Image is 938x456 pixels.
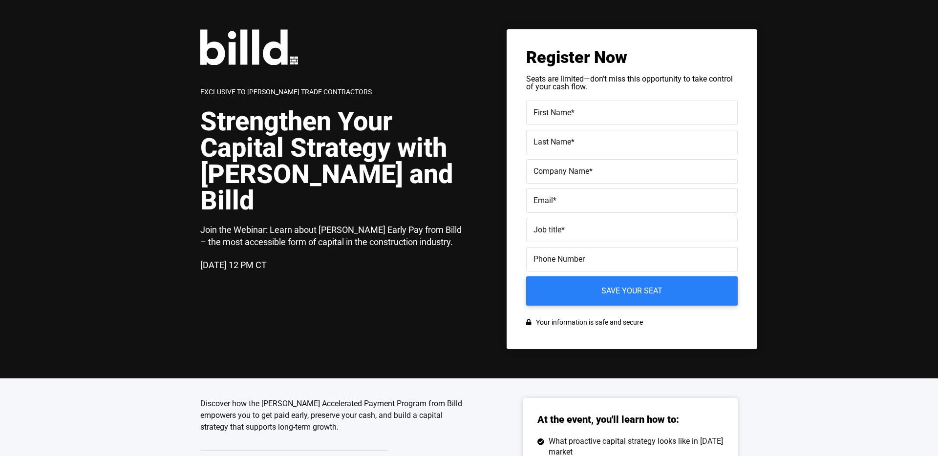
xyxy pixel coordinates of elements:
h3: Register Now [526,49,738,65]
p: Discover how the [PERSON_NAME] Accelerated Payment Program from Billd empowers you to get paid ea... [200,398,469,433]
span: Company Name [533,166,589,176]
span: Job title [533,225,561,234]
span: Phone Number [533,254,585,264]
span: Email [533,196,553,205]
h1: Strengthen Your Capital Strategy with [PERSON_NAME] and Billd [200,108,469,214]
p: Seats are limited—don’t miss this opportunity to take control of your cash flow. [526,75,738,91]
span: Last Name [533,137,571,146]
h3: Join the Webinar: Learn about [PERSON_NAME] Early Pay from Billd – the most accessible form of ca... [200,224,469,248]
input: Save your seat [526,276,738,306]
span: Your information is safe and secure [533,315,643,330]
span: First Name [533,108,571,117]
h3: At the event, you'll learn how to: [537,413,679,426]
span: [DATE] 12 PM CT [200,260,267,270]
span: Exclusive to [PERSON_NAME] Trade Contractors [200,88,372,96]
